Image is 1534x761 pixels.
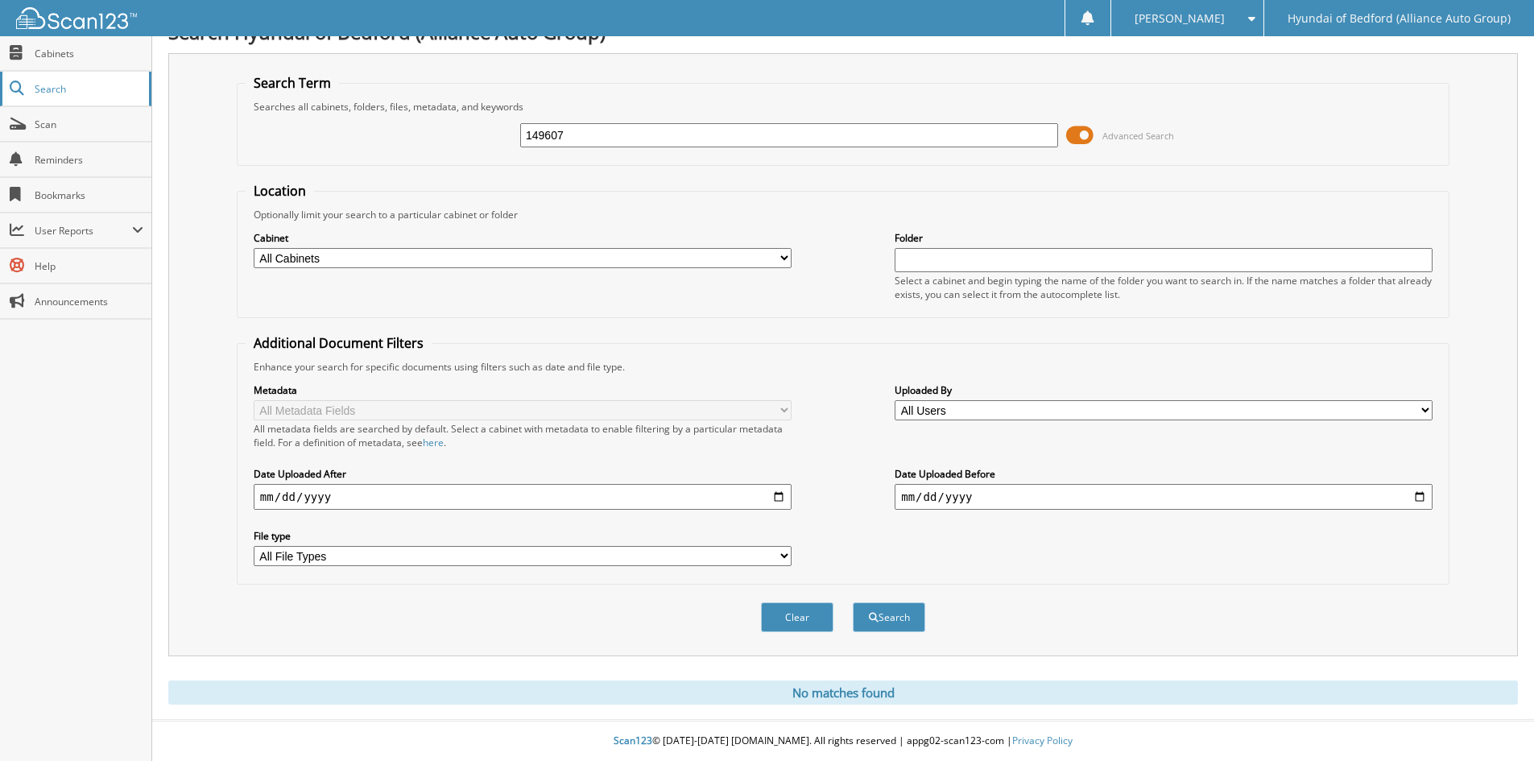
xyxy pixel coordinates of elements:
[254,422,792,449] div: All metadata fields are searched by default. Select a cabinet with metadata to enable filtering b...
[1288,14,1511,23] span: Hyundai of Bedford (Alliance Auto Group)
[254,484,792,510] input: start
[254,467,792,481] label: Date Uploaded After
[35,188,143,202] span: Bookmarks
[1102,130,1174,142] span: Advanced Search
[35,47,143,60] span: Cabinets
[35,153,143,167] span: Reminders
[1135,14,1225,23] span: [PERSON_NAME]
[853,602,925,632] button: Search
[254,383,792,397] label: Metadata
[254,529,792,543] label: File type
[35,82,141,96] span: Search
[895,383,1433,397] label: Uploaded By
[246,182,314,200] legend: Location
[761,602,833,632] button: Clear
[423,436,444,449] a: here
[35,295,143,308] span: Announcements
[246,360,1441,374] div: Enhance your search for specific documents using filters such as date and file type.
[152,722,1534,761] div: © [DATE]-[DATE] [DOMAIN_NAME]. All rights reserved | appg02-scan123-com |
[246,74,339,92] legend: Search Term
[614,734,652,747] span: Scan123
[35,259,143,273] span: Help
[246,334,432,352] legend: Additional Document Filters
[16,7,137,29] img: scan123-logo-white.svg
[168,680,1518,705] div: No matches found
[254,231,792,245] label: Cabinet
[895,274,1433,301] div: Select a cabinet and begin typing the name of the folder you want to search in. If the name match...
[895,467,1433,481] label: Date Uploaded Before
[35,118,143,131] span: Scan
[895,484,1433,510] input: end
[1453,684,1534,761] iframe: Chat Widget
[246,208,1441,221] div: Optionally limit your search to a particular cabinet or folder
[246,100,1441,114] div: Searches all cabinets, folders, files, metadata, and keywords
[895,231,1433,245] label: Folder
[35,224,132,238] span: User Reports
[1012,734,1073,747] a: Privacy Policy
